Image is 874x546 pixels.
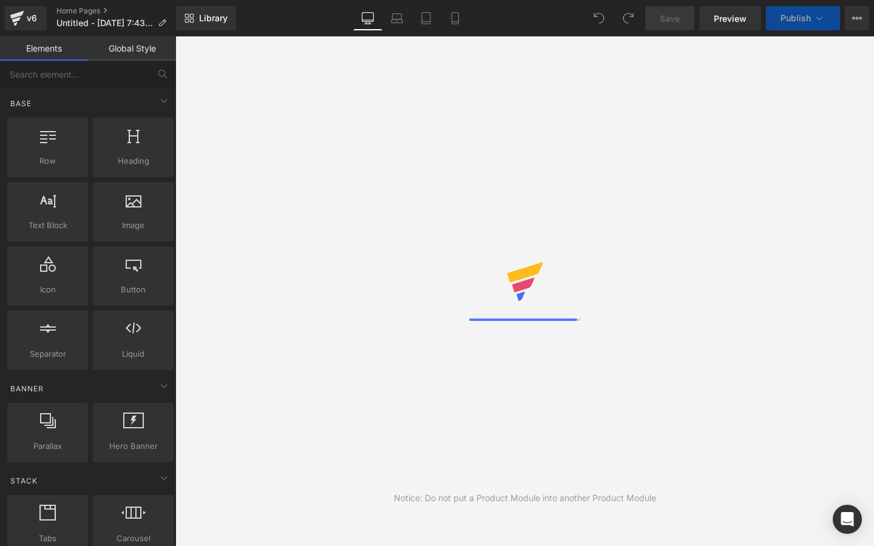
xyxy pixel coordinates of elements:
[9,98,33,109] span: Base
[412,6,441,30] a: Tablet
[97,532,170,545] span: Carousel
[97,440,170,453] span: Hero Banner
[353,6,382,30] a: Desktop
[616,6,640,30] button: Redo
[11,440,84,453] span: Parallax
[5,6,47,30] a: v6
[11,219,84,232] span: Text Block
[11,283,84,296] span: Icon
[9,383,45,394] span: Banner
[88,36,176,61] a: Global Style
[660,12,680,25] span: Save
[833,505,862,534] div: Open Intercom Messenger
[97,348,170,360] span: Liquid
[587,6,611,30] button: Undo
[382,6,412,30] a: Laptop
[97,155,170,167] span: Heading
[699,6,761,30] a: Preview
[714,12,747,25] span: Preview
[199,13,228,24] span: Library
[176,6,236,30] a: New Library
[97,219,170,232] span: Image
[766,6,840,30] button: Publish
[781,13,811,23] span: Publish
[24,10,39,26] div: v6
[11,348,84,360] span: Separator
[11,532,84,545] span: Tabs
[11,155,84,167] span: Row
[845,6,869,30] button: More
[441,6,470,30] a: Mobile
[56,6,176,16] a: Home Pages
[97,283,170,296] span: Button
[394,491,656,505] div: Notice: Do not put a Product Module into another Product Module
[9,475,39,487] span: Stack
[56,18,153,28] span: Untitled - [DATE] 7:43:16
